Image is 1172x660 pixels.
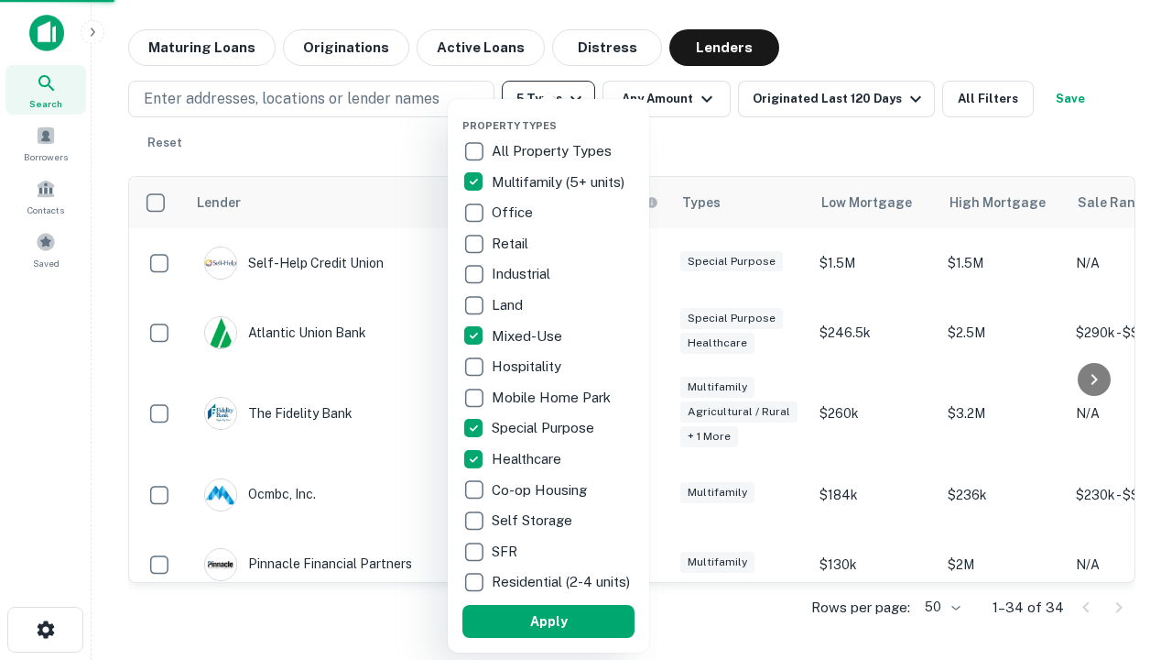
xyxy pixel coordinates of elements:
[492,510,576,532] p: Self Storage
[492,171,628,193] p: Multifamily (5+ units)
[492,263,554,285] p: Industrial
[492,417,598,439] p: Special Purpose
[492,202,537,224] p: Office
[492,479,591,501] p: Co-op Housing
[462,120,557,131] span: Property Types
[492,356,565,378] p: Hospitality
[492,140,615,162] p: All Property Types
[492,294,526,316] p: Land
[492,325,566,347] p: Mixed-Use
[492,541,521,563] p: SFR
[492,571,634,593] p: Residential (2-4 units)
[492,387,614,409] p: Mobile Home Park
[492,448,565,470] p: Healthcare
[462,605,635,638] button: Apply
[1080,513,1172,601] iframe: Chat Widget
[492,233,532,255] p: Retail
